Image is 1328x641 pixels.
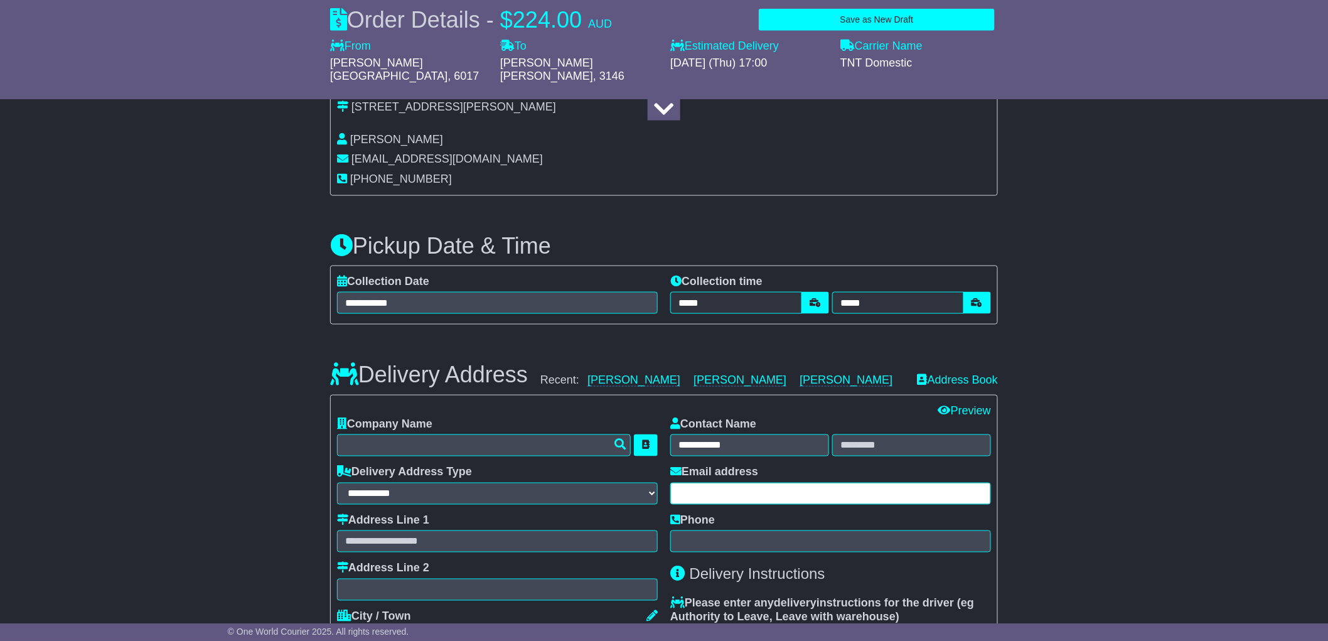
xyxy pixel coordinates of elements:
label: Estimated Delivery [670,40,828,53]
a: Preview [938,404,991,417]
span: delivery [774,597,817,610]
div: TNT Domestic [840,57,998,70]
label: Carrier Name [840,40,923,53]
span: AUD [588,18,612,30]
label: Contact Name [670,417,756,431]
span: , 6017 [447,70,479,82]
label: Collection Date [337,275,429,289]
label: Address Line 2 [337,562,429,576]
label: To [500,40,527,53]
h3: Delivery Address [330,362,528,387]
span: , 3146 [593,70,624,82]
label: City / Town [337,610,411,624]
label: Address Line 1 [337,514,429,528]
label: Email address [670,466,758,480]
h3: Pickup Date & Time [330,234,998,259]
label: Company Name [337,417,432,431]
a: Address Book [918,374,998,386]
div: Recent: [540,374,905,387]
span: $ [500,7,513,33]
span: [EMAIL_ADDRESS][DOMAIN_NAME] [351,153,543,165]
a: [PERSON_NAME] [800,374,892,387]
span: eg Authority to Leave, Leave with warehouse [670,597,974,623]
div: Order Details - [330,6,612,33]
a: [PERSON_NAME] [587,374,680,387]
label: Collection time [670,275,763,289]
a: [PERSON_NAME] [693,374,786,387]
span: © One World Courier 2025. All rights reserved. [228,627,409,637]
span: [PERSON_NAME] [350,133,443,146]
div: [DATE] (Thu) 17:00 [670,57,828,70]
label: Phone [670,514,715,528]
span: 224.00 [513,7,582,33]
label: Delivery Address Type [337,466,472,480]
button: Save as New Draft [759,9,995,31]
span: [PERSON_NAME] [PERSON_NAME] [500,57,593,83]
label: From [330,40,371,53]
label: Please enter any instructions for the driver ( ) [670,597,991,624]
span: [PHONE_NUMBER] [350,173,452,185]
span: [PERSON_NAME][GEOGRAPHIC_DATA] [330,57,447,83]
span: Delivery Instructions [690,566,825,583]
